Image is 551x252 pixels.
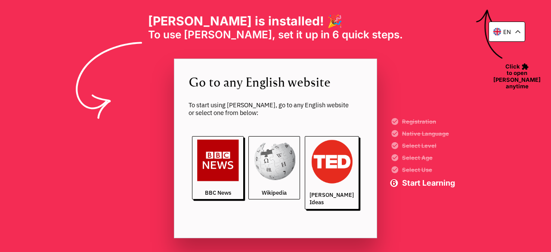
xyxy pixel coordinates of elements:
span: Registration [402,119,455,124]
h1: [PERSON_NAME] is installed! 🎉 [148,14,403,28]
a: BBC News [192,136,244,199]
span: Wikipedia [262,189,287,196]
span: To use [PERSON_NAME], set it up in 6 quick steps. [148,28,403,41]
img: bbc [197,140,239,181]
p: en [503,28,511,35]
a: Wikipedia [248,136,300,199]
span: Click to open [PERSON_NAME] anytime [490,61,545,90]
a: [PERSON_NAME] Ideas [305,136,359,209]
span: To start using [PERSON_NAME], go to any English website or select one from below: [189,101,362,117]
span: BBC News [205,189,231,196]
img: ted [310,140,354,184]
span: Native Language [402,131,455,137]
img: wikipedia [254,140,295,181]
span: Select Age [402,155,455,161]
span: Select Use [402,167,455,173]
span: [PERSON_NAME] Ideas [310,191,354,206]
span: Go to any English website [189,73,362,90]
span: Start Learning [402,179,455,187]
span: Select Level [402,143,455,149]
